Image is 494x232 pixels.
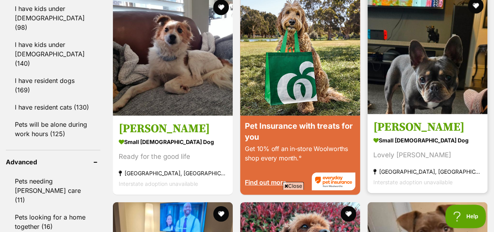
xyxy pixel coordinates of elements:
[445,205,486,228] iframe: Help Scout Beacon - Open
[6,99,100,115] a: I have resident cats (130)
[373,135,482,146] strong: small [DEMOGRAPHIC_DATA] Dog
[6,72,100,98] a: I have resident dogs (169)
[6,36,100,72] a: I have kids under [DEMOGRAPHIC_DATA] (140)
[6,0,100,36] a: I have kids under [DEMOGRAPHIC_DATA] (98)
[367,114,487,193] a: [PERSON_NAME] small [DEMOGRAPHIC_DATA] Dog Lovely [PERSON_NAME] [GEOGRAPHIC_DATA], [GEOGRAPHIC_DA...
[119,136,227,147] strong: small [DEMOGRAPHIC_DATA] Dog
[119,168,227,178] strong: [GEOGRAPHIC_DATA], [GEOGRAPHIC_DATA]
[6,116,100,142] a: Pets will be alone during work hours (125)
[119,180,198,187] span: Interstate adoption unavailable
[283,182,304,190] span: Close
[373,179,453,185] span: Interstate adoption unavailable
[6,173,100,208] a: Pets needing [PERSON_NAME] care (11)
[105,193,389,228] iframe: Advertisement
[373,120,482,135] h3: [PERSON_NAME]
[119,151,227,162] div: Ready for the good life
[373,166,482,177] strong: [GEOGRAPHIC_DATA], [GEOGRAPHIC_DATA]
[373,150,482,160] div: Lovely [PERSON_NAME]
[6,158,100,165] header: Advanced
[113,115,233,195] a: [PERSON_NAME] small [DEMOGRAPHIC_DATA] Dog Ready for the good life [GEOGRAPHIC_DATA], [GEOGRAPHIC...
[119,121,227,136] h3: [PERSON_NAME]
